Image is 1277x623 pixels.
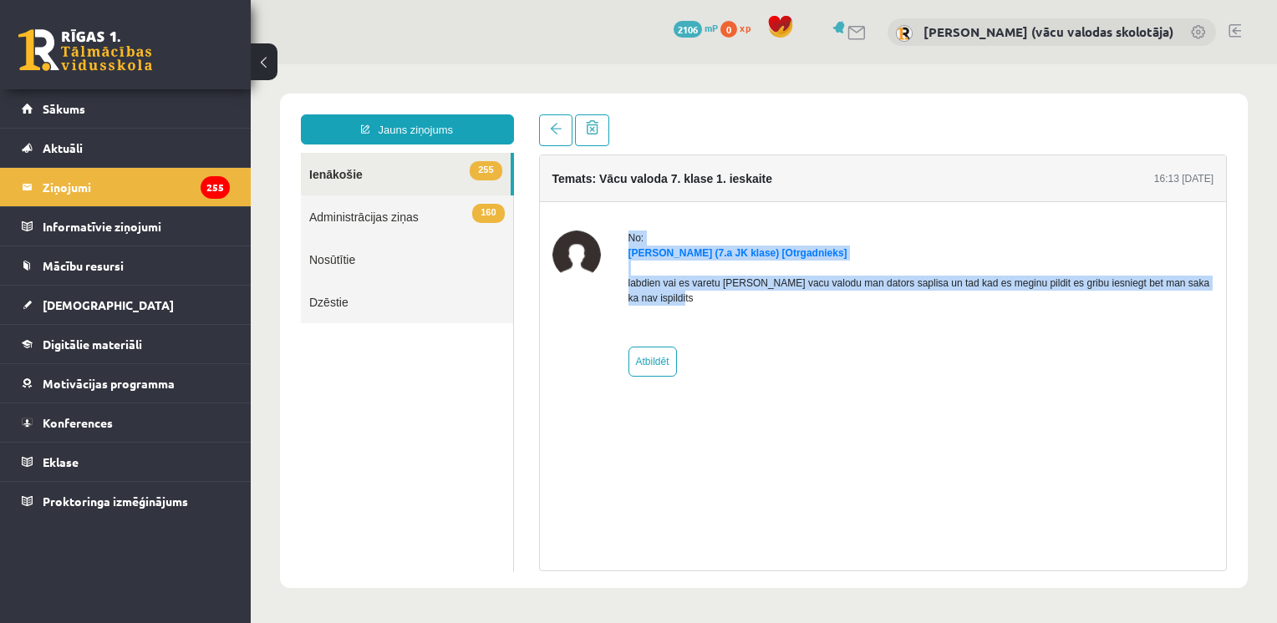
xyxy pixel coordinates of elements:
[50,89,260,131] a: 255Ienākošie
[219,97,251,116] span: 255
[378,282,426,312] a: Atbildēt
[18,29,152,71] a: Rīgas 1. Tālmācības vidusskola
[22,482,230,520] a: Proktoringa izmēģinājums
[43,258,124,273] span: Mācību resursi
[378,166,964,181] div: No:
[674,21,702,38] span: 2106
[50,131,262,174] a: 160Administrācijas ziņas
[923,23,1173,40] a: [PERSON_NAME] (vācu valodas skolotāja)
[705,21,718,34] span: mP
[378,211,964,241] p: labdien vai es varetu [PERSON_NAME] vacu valodu man dators saplisa un tad kad es meginu pildit es...
[43,454,79,469] span: Eklase
[43,376,175,391] span: Motivācijas programma
[22,89,230,128] a: Sākums
[22,443,230,481] a: Eklase
[22,168,230,206] a: Ziņojumi255
[302,108,522,121] h4: Temats: Vācu valoda 7. klase 1. ieskaite
[674,21,718,34] a: 2106 mP
[221,139,253,159] span: 160
[740,21,750,34] span: xp
[22,403,230,442] a: Konferences
[43,297,174,312] span: [DEMOGRAPHIC_DATA]
[720,21,737,38] span: 0
[50,174,262,216] a: Nosūtītie
[302,166,350,215] img: Kirils Ivaņeckis
[903,107,963,122] div: 16:13 [DATE]
[378,183,597,195] a: [PERSON_NAME] (7.a JK klase) [Otrgadnieks]
[43,207,230,246] legend: Informatīvie ziņojumi
[201,176,230,199] i: 255
[896,25,913,42] img: Inga Volfa (vācu valodas skolotāja)
[22,207,230,246] a: Informatīvie ziņojumi
[720,21,759,34] a: 0 xp
[43,140,83,155] span: Aktuāli
[22,246,230,285] a: Mācību resursi
[43,494,188,509] span: Proktoringa izmēģinājums
[43,415,113,430] span: Konferences
[43,168,230,206] legend: Ziņojumi
[50,50,263,80] a: Jauns ziņojums
[22,364,230,403] a: Motivācijas programma
[22,286,230,324] a: [DEMOGRAPHIC_DATA]
[22,325,230,363] a: Digitālie materiāli
[22,129,230,167] a: Aktuāli
[50,216,262,259] a: Dzēstie
[43,337,142,352] span: Digitālie materiāli
[43,101,85,116] span: Sākums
